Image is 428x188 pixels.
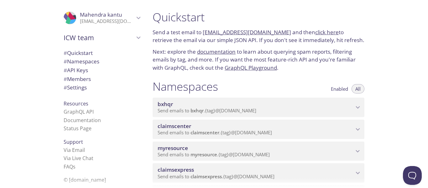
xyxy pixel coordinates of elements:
[158,166,194,173] span: claimsexpress
[153,10,364,24] h1: Quickstart
[191,173,222,180] span: claimsexpress
[64,117,101,124] a: Documentation
[327,84,352,94] button: Enabled
[64,49,67,56] span: #
[64,163,76,170] a: FAQ
[80,18,134,24] p: [EMAIL_ADDRESS][DOMAIN_NAME]
[64,176,106,183] span: © [DOMAIN_NAME]
[153,163,364,183] div: claimsexpress namespace
[403,166,422,185] iframe: Help Scout Beacon - Open
[59,49,145,57] div: Quickstart
[158,122,191,130] span: claimscenter
[64,49,93,56] span: Quickstart
[153,98,364,117] div: bxhqr namespace
[64,155,93,162] a: Via Live Chat
[64,58,99,65] span: Namespaces
[64,84,87,91] span: Settings
[59,30,145,46] div: ICW team
[64,67,88,74] span: API Keys
[64,147,85,153] a: Via Email
[158,151,270,158] span: Send emails to . {tag} @[DOMAIN_NAME]
[59,75,145,83] div: Members
[191,151,217,158] span: myresource
[59,57,145,66] div: Namespaces
[153,79,218,94] h1: Namespaces
[59,66,145,75] div: API Keys
[191,129,219,136] span: claimscenter
[64,67,67,74] span: #
[153,28,364,44] p: Send a test email to and then to retrieve the email via our simple JSON API. If you don't see it ...
[73,163,76,170] span: s
[153,142,364,161] div: myresource namespace
[197,48,236,55] a: documentation
[64,75,67,83] span: #
[225,64,277,71] a: GraphQL Playground
[59,8,145,28] div: Mahendra kantu
[158,129,272,136] span: Send emails to . {tag} @[DOMAIN_NAME]
[64,138,83,145] span: Support
[59,83,145,92] div: Team Settings
[64,58,67,65] span: #
[315,29,339,36] a: click here
[158,107,256,114] span: Send emails to . {tag} @[DOMAIN_NAME]
[80,11,122,18] span: Mahendra kantu
[153,120,364,139] div: claimscenter namespace
[352,84,364,94] button: All
[153,48,364,72] p: Next: explore the to learn about querying spam reports, filtering emails by tag, and more. If you...
[158,173,274,180] span: Send emails to . {tag} @[DOMAIN_NAME]
[64,33,134,42] span: ICW team
[64,75,91,83] span: Members
[64,84,67,91] span: #
[158,100,173,108] span: bxhqr
[64,125,91,132] a: Status Page
[203,29,291,36] a: [EMAIL_ADDRESS][DOMAIN_NAME]
[64,108,94,115] a: GraphQL API
[158,144,188,152] span: myresource
[191,107,204,114] span: bxhqr
[64,100,88,107] span: Resources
